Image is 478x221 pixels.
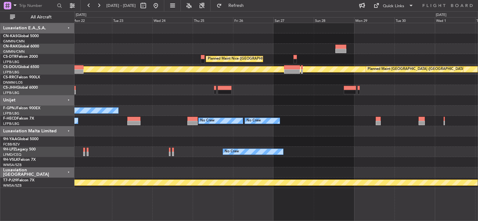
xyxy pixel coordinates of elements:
[3,158,18,162] span: 9H-VSLK
[3,121,19,126] a: LFPB/LBG
[193,17,233,23] div: Thu 25
[7,12,68,22] button: All Aircraft
[208,54,277,64] div: Planned Maint Nice ([GEOGRAPHIC_DATA])
[3,76,17,79] span: CS-RRC
[3,55,17,59] span: CS-DTR
[370,1,417,11] button: Quick Links
[3,65,18,69] span: CS-DOU
[3,80,23,85] a: DNMM/LOS
[106,3,136,8] span: [DATE] - [DATE]
[383,3,404,9] div: Quick Links
[3,55,38,59] a: CS-DTRFalcon 2000
[225,147,239,156] div: No Crew
[3,60,19,64] a: LFPB/LBG
[3,70,19,75] a: LFPB/LBG
[3,86,17,90] span: CS-JHH
[3,158,36,162] a: 9H-VSLKFalcon 7X
[3,179,34,182] a: T7-PJ29Falcon 7X
[3,76,40,79] a: CS-RRCFalcon 900LX
[3,86,38,90] a: CS-JHHGlobal 6000
[3,34,18,38] span: CN-KAS
[394,17,435,23] div: Tue 30
[3,106,17,110] span: F-GPNJ
[3,65,39,69] a: CS-DOUGlobal 6500
[3,179,17,182] span: T7-PJ29
[19,1,55,10] input: Trip Number
[112,17,152,23] div: Tue 23
[3,163,22,167] a: WMSA/SZB
[3,137,17,141] span: 9H-YAA
[273,17,314,23] div: Sat 27
[3,106,40,110] a: F-GPNJFalcon 900EX
[3,148,16,151] span: 9H-LPZ
[3,117,34,120] a: F-HECDFalcon 7X
[314,17,354,23] div: Sun 28
[200,116,215,125] div: No Crew
[3,152,21,157] a: LFMD/CEQ
[247,116,261,125] div: No Crew
[3,148,36,151] a: 9H-LPZLegacy 500
[3,137,38,141] a: 9H-YAAGlobal 5000
[223,3,249,8] span: Refresh
[16,15,66,19] span: All Aircraft
[3,45,18,48] span: CN-RAK
[3,117,17,120] span: F-HECD
[152,17,193,23] div: Wed 24
[435,17,475,23] div: Wed 1
[368,65,466,74] div: Planned Maint [GEOGRAPHIC_DATA] ([GEOGRAPHIC_DATA])
[72,17,112,23] div: Mon 22
[436,12,446,18] div: [DATE]
[3,183,22,188] a: WMSA/SZB
[3,111,19,116] a: LFPB/LBG
[233,17,273,23] div: Fri 26
[214,1,251,11] button: Refresh
[76,12,86,18] div: [DATE]
[3,49,25,54] a: GMMN/CMN
[3,91,19,95] a: LFPB/LBG
[354,17,394,23] div: Mon 29
[3,142,20,147] a: FCBB/BZV
[3,34,39,38] a: CN-KASGlobal 5000
[3,39,25,44] a: GMMN/CMN
[3,45,39,48] a: CN-RAKGlobal 6000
